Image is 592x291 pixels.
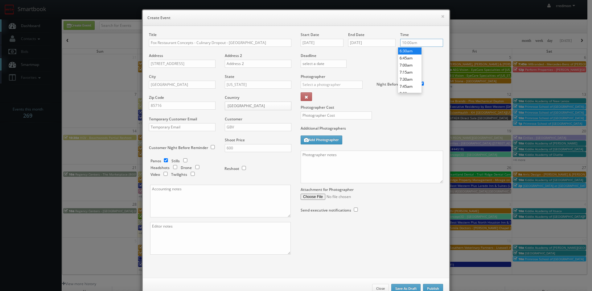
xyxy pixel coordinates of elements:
[301,32,319,37] label: Start Date
[301,39,343,47] input: select a date
[149,39,291,47] input: Title
[224,166,239,171] label: Reshoot
[149,32,157,37] label: Title
[171,172,187,177] label: Twilights
[150,158,161,164] label: Panos
[301,208,351,213] label: Send executive notifications
[225,123,291,131] input: Select a customer
[301,126,443,134] label: Additional Photographers
[301,81,363,89] input: Select a photographer
[348,39,396,47] input: select an end date
[149,116,197,122] label: Temporary Customer Email
[301,111,372,119] input: Photographer Cost
[150,172,160,177] label: Video
[150,165,170,170] label: Headshots
[398,69,421,76] li: 7:15am
[398,47,421,55] li: 6:30am
[225,95,239,100] label: Country
[398,83,421,90] li: 7:45am
[301,60,347,68] input: select a date
[225,81,291,89] input: Select a state
[225,74,234,79] label: State
[181,165,192,170] label: Drone
[149,123,216,131] input: Temporary Email
[441,14,445,18] button: ×
[149,60,216,68] input: Address
[225,116,242,122] label: Customer
[225,137,245,143] label: Shoot Price
[149,74,156,79] label: City
[376,82,417,87] label: Night Before Reminder
[225,144,291,152] input: Shoot Price
[149,95,164,100] label: Zip Code
[400,32,409,37] label: Time
[398,90,421,97] li: 8:00am
[301,187,354,192] label: Attachment for Photographer
[149,81,216,89] input: City
[171,158,180,164] label: Stills
[296,53,448,58] label: Deadline
[147,15,445,21] h6: Create Event
[296,105,448,110] label: Photographer Cost
[398,62,421,69] li: 7:00am
[398,76,421,83] li: 7:30am
[149,53,163,58] label: Address
[398,55,421,62] li: 6:45am
[225,53,242,58] label: Address 2
[149,102,216,110] input: Zip Code
[348,32,364,37] label: End Date
[301,135,342,144] button: Add Photographer
[301,74,325,79] label: Photographer
[225,60,291,68] input: Address 2
[149,145,208,150] label: Customer Night Before Reminder
[225,102,291,110] a: [GEOGRAPHIC_DATA]
[228,102,283,110] span: [GEOGRAPHIC_DATA]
